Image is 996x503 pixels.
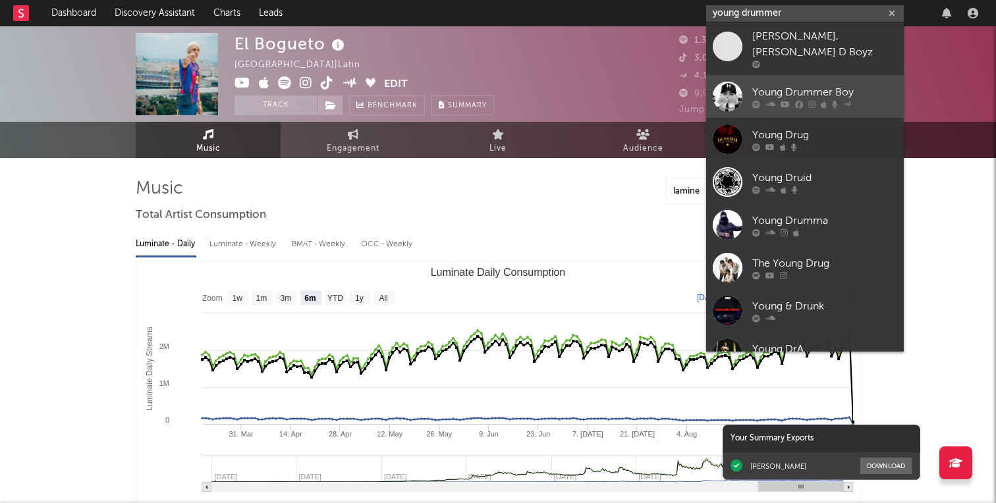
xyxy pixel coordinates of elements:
[235,95,317,115] button: Track
[697,293,722,302] text: [DATE]
[136,207,266,223] span: Total Artist Consumption
[233,294,243,303] text: 1w
[570,122,715,158] a: Audience
[448,102,487,109] span: Summary
[368,98,418,114] span: Benchmark
[750,462,806,471] div: [PERSON_NAME]
[623,141,663,157] span: Audience
[752,341,897,357] div: Young DrA
[752,213,897,228] div: Young Drumma
[667,186,806,197] input: Search by song name or URL
[281,294,292,303] text: 3m
[209,233,279,255] div: Luminate - Weekly
[361,233,414,255] div: OCC - Weekly
[304,294,316,303] text: 6m
[752,127,897,143] div: Young Drug
[235,57,375,73] div: [GEOGRAPHIC_DATA] | Latin
[384,76,408,93] button: Edit
[706,203,904,246] a: Young Drumma
[279,430,302,438] text: 14. Apr
[349,95,425,115] a: Benchmark
[526,430,550,438] text: 23. Jun
[426,122,570,158] a: Live
[679,36,737,45] span: 1,359,022
[229,430,254,438] text: 31. Mar
[572,430,603,438] text: 7. [DATE]
[752,84,897,100] div: Young Drummer Boy
[377,430,403,438] text: 12. May
[706,5,904,22] input: Search for artists
[159,379,169,387] text: 1M
[136,233,196,255] div: Luminate - Daily
[706,246,904,289] a: The Young Drug
[145,327,154,410] text: Luminate Daily Streams
[752,298,897,314] div: Young & Drunk
[202,294,223,303] text: Zoom
[706,289,904,332] a: Young & Drunk
[860,458,912,474] button: Download
[706,161,904,203] a: Young Druid
[327,141,379,157] span: Engagement
[292,233,348,255] div: BMAT - Weekly
[281,122,426,158] a: Engagement
[706,332,904,375] a: Young DrA
[159,342,169,350] text: 2M
[329,430,352,438] text: 28. Apr
[679,54,740,63] span: 3,000,000
[256,294,267,303] text: 1m
[679,72,719,80] span: 4,102
[677,430,697,438] text: 4. Aug
[620,430,655,438] text: 21. [DATE]
[479,430,499,438] text: 9. Jun
[723,425,920,452] div: Your Summary Exports
[489,141,507,157] span: Live
[431,267,566,278] text: Luminate Daily Consumption
[706,22,904,75] a: [PERSON_NAME], [PERSON_NAME] D Boyz
[136,122,281,158] a: Music
[679,90,821,98] span: 9,908,240 Monthly Listeners
[165,416,169,424] text: 0
[355,294,364,303] text: 1y
[752,29,897,61] div: [PERSON_NAME], [PERSON_NAME] D Boyz
[752,255,897,271] div: The Young Drug
[379,294,387,303] text: All
[752,170,897,186] div: Young Druid
[431,95,494,115] button: Summary
[679,105,757,114] span: Jump Score: 74.6
[327,294,343,303] text: YTD
[235,33,348,55] div: El Bogueto
[196,141,221,157] span: Music
[706,75,904,118] a: Young Drummer Boy
[426,430,453,438] text: 26. May
[706,118,904,161] a: Young Drug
